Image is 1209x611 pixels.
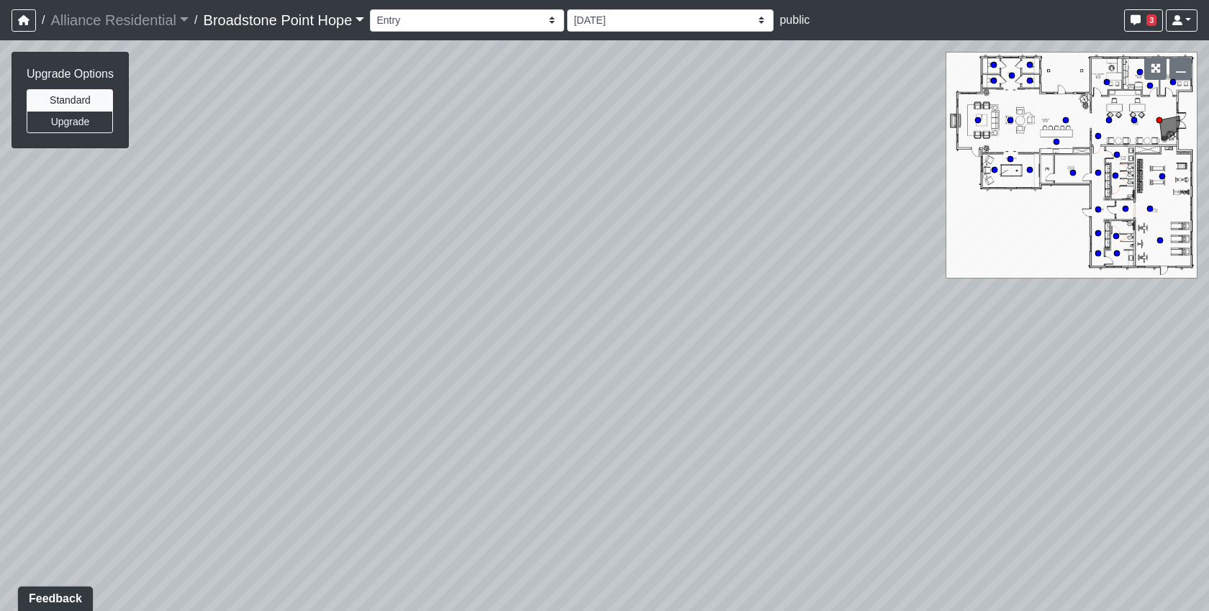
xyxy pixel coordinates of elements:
[36,6,50,35] span: /
[27,67,114,81] h6: Upgrade Options
[1146,14,1156,26] span: 3
[204,6,365,35] a: Broadstone Point Hope
[779,14,810,26] span: public
[1124,9,1163,32] button: 3
[50,6,189,35] a: Alliance Residential
[27,111,113,133] button: Upgrade
[27,89,113,112] button: Standard
[189,6,203,35] span: /
[11,582,96,611] iframe: Ybug feedback widget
